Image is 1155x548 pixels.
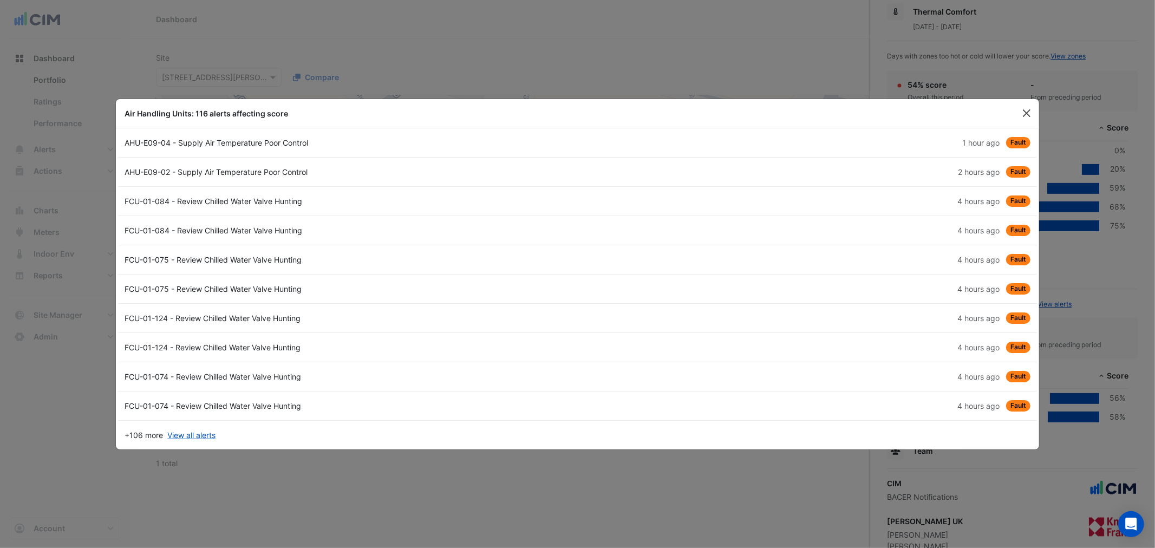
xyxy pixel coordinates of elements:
span: Wed 10-Sep-2025 09:30 IST [957,372,1000,381]
div: FCU-01-074 - Review Chilled Water Valve Hunting [118,400,577,412]
button: Close [1019,105,1035,121]
div: FCU-01-075 - Review Chilled Water Valve Hunting [118,254,577,265]
span: Fault [1006,195,1030,207]
span: Wed 10-Sep-2025 09:30 IST [957,314,1000,323]
div: FCU-01-074 - Review Chilled Water Valve Hunting [118,371,577,382]
div: FCU-01-075 - Review Chilled Water Valve Hunting [118,283,577,295]
span: Wed 10-Sep-2025 09:30 IST [957,255,1000,264]
span: Fault [1006,312,1030,324]
span: +106 more [125,429,163,441]
span: Wed 10-Sep-2025 09:30 IST [957,226,1000,235]
div: FCU-01-124 - Review Chilled Water Valve Hunting [118,312,577,324]
b: Air Handling Units: 116 alerts affecting score [125,109,288,118]
span: Fault [1006,254,1030,265]
span: Fault [1006,342,1030,353]
div: AHU-E09-04 - Supply Air Temperature Poor Control [118,137,577,148]
span: Wed 10-Sep-2025 09:30 IST [957,284,1000,293]
div: AHU-E09-02 - Supply Air Temperature Poor Control [118,166,577,178]
span: Wed 10-Sep-2025 09:30 IST [957,343,1000,352]
span: Fault [1006,225,1030,236]
span: Fault [1006,400,1030,412]
span: Wed 10-Sep-2025 12:15 IST [962,138,1000,147]
span: Fault [1006,371,1030,382]
div: Open Intercom Messenger [1118,511,1144,537]
a: View all alerts [167,429,216,441]
span: Wed 10-Sep-2025 09:30 IST [957,197,1000,206]
span: Wed 10-Sep-2025 12:00 IST [958,167,1000,177]
div: FCU-01-084 - Review Chilled Water Valve Hunting [118,225,577,236]
span: Fault [1006,166,1030,178]
div: FCU-01-084 - Review Chilled Water Valve Hunting [118,195,577,207]
span: Fault [1006,283,1030,295]
div: FCU-01-124 - Review Chilled Water Valve Hunting [118,342,577,353]
span: Fault [1006,137,1030,148]
span: Wed 10-Sep-2025 09:30 IST [957,401,1000,410]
